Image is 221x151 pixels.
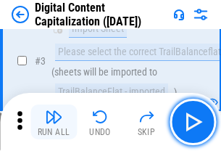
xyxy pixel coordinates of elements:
[192,6,209,23] img: Settings menu
[123,105,170,139] button: Skip
[89,128,111,136] div: Undo
[173,9,185,20] img: Support
[69,20,127,38] div: Import Sheet
[45,108,62,126] img: Run All
[38,128,70,136] div: Run All
[55,83,168,101] div: TrailBalanceFlat - imported
[77,105,123,139] button: Undo
[138,128,156,136] div: Skip
[30,105,77,139] button: Run All
[181,110,204,134] img: Main button
[12,6,29,23] img: Back
[35,1,167,28] div: Digital Content Capitalization ([DATE])
[35,55,46,67] span: # 3
[138,108,155,126] img: Skip
[91,108,109,126] img: Undo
